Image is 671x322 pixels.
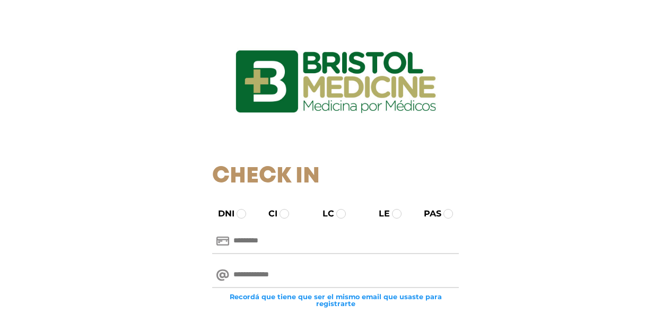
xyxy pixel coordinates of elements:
[208,207,234,220] label: DNI
[414,207,441,220] label: PAS
[313,207,334,220] label: LC
[369,207,390,220] label: LE
[259,207,277,220] label: CI
[212,163,459,190] h1: Check In
[212,293,459,307] small: Recordá que tiene que ser el mismo email que usaste para registrarte
[193,13,479,151] img: logo_ingresarbristol.jpg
